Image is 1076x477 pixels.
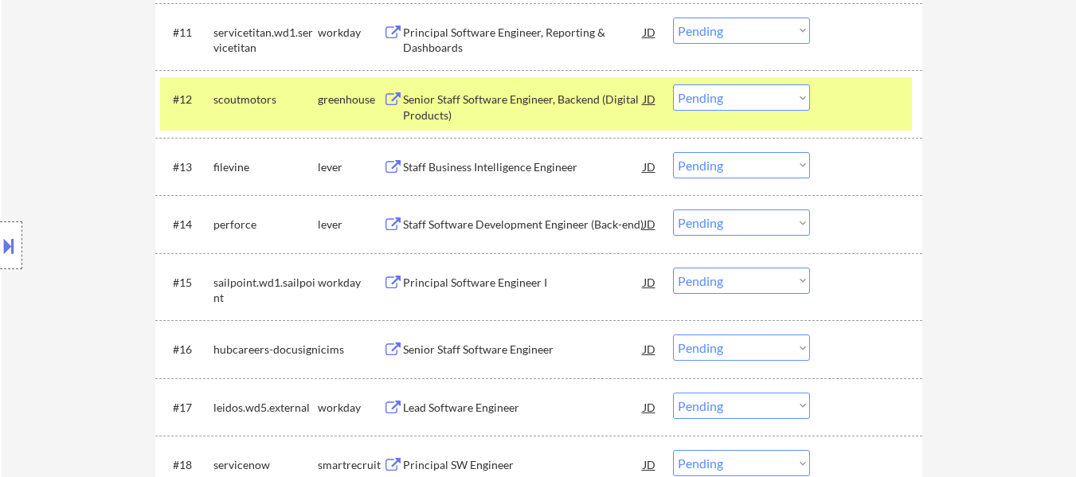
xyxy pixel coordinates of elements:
div: lever [318,217,383,233]
div: servicenow [213,457,318,473]
div: JD [642,334,658,363]
div: workday [318,400,383,416]
div: JD [642,84,658,113]
div: workday [318,275,383,291]
div: JD [642,268,658,296]
div: Staff Software Development Engineer (Back-end) [403,217,644,233]
div: Senior Staff Software Engineer [403,342,644,358]
div: JD [642,152,658,181]
div: leidos.wd5.external [213,400,318,416]
div: Principal Software Engineer, Reporting & Dashboards [403,25,644,56]
div: JD [642,209,658,238]
div: #17 [173,400,201,416]
div: Principal SW Engineer [403,457,644,473]
div: icims [318,342,383,358]
div: Senior Staff Software Engineer, Backend (Digital Products) [403,92,644,123]
div: Staff Business Intelligence Engineer [403,159,644,175]
div: lever [318,159,383,175]
div: #18 [173,457,201,473]
div: JD [642,393,658,421]
div: Principal Software Engineer I [403,275,644,291]
div: scoutmotors [213,92,318,108]
div: #12 [173,92,201,108]
div: #11 [173,25,201,41]
div: Lead Software Engineer [403,400,644,416]
div: servicetitan.wd1.servicetitan [213,25,318,56]
div: workday [318,25,383,41]
div: greenhouse [318,92,383,108]
div: JD [642,18,658,46]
